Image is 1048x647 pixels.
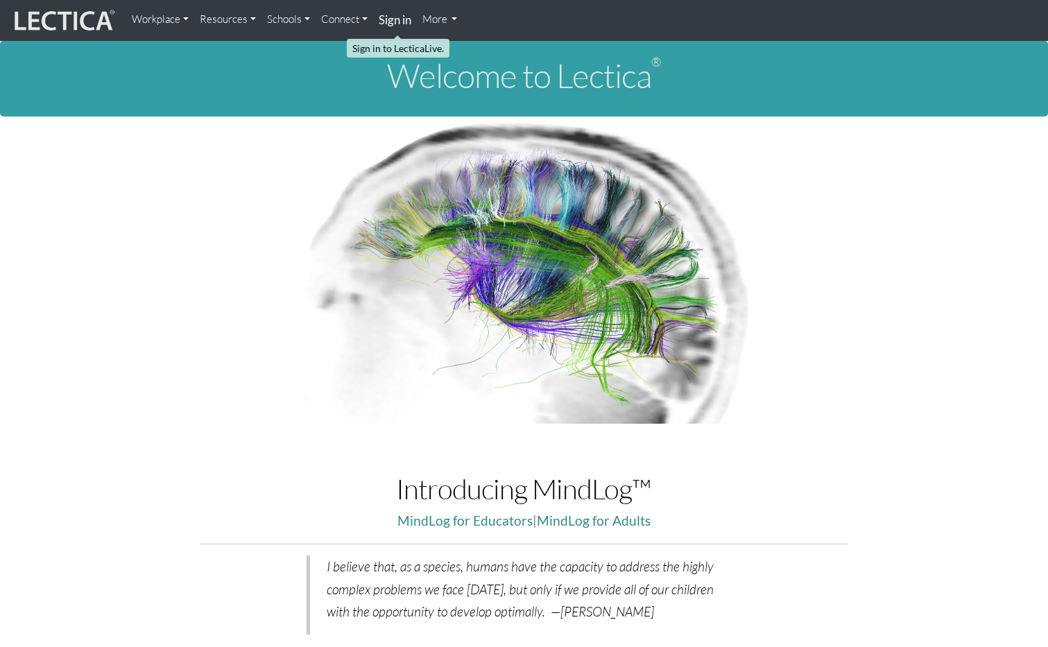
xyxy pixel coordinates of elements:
h1: Welcome to Lectica [11,58,1037,94]
h1: Introducing MindLog™ [200,474,848,504]
img: lecticalive [11,8,115,34]
sup: ® [651,54,661,69]
a: Sign in [373,6,417,35]
p: I believe that, as a species, humans have the capacity to address the highly complex problems we ... [327,555,725,623]
a: MindLog for Educators [397,512,533,528]
p: | [200,510,848,533]
img: Human Connectome Project Image [293,117,755,424]
a: Resources [194,6,261,33]
a: More [417,6,463,33]
a: Workplace [126,6,194,33]
a: Schools [261,6,316,33]
strong: Sign in [379,12,411,27]
div: Sign in to LecticaLive. [347,39,449,58]
a: MindLog for Adults [537,512,651,528]
a: Connect [316,6,373,33]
